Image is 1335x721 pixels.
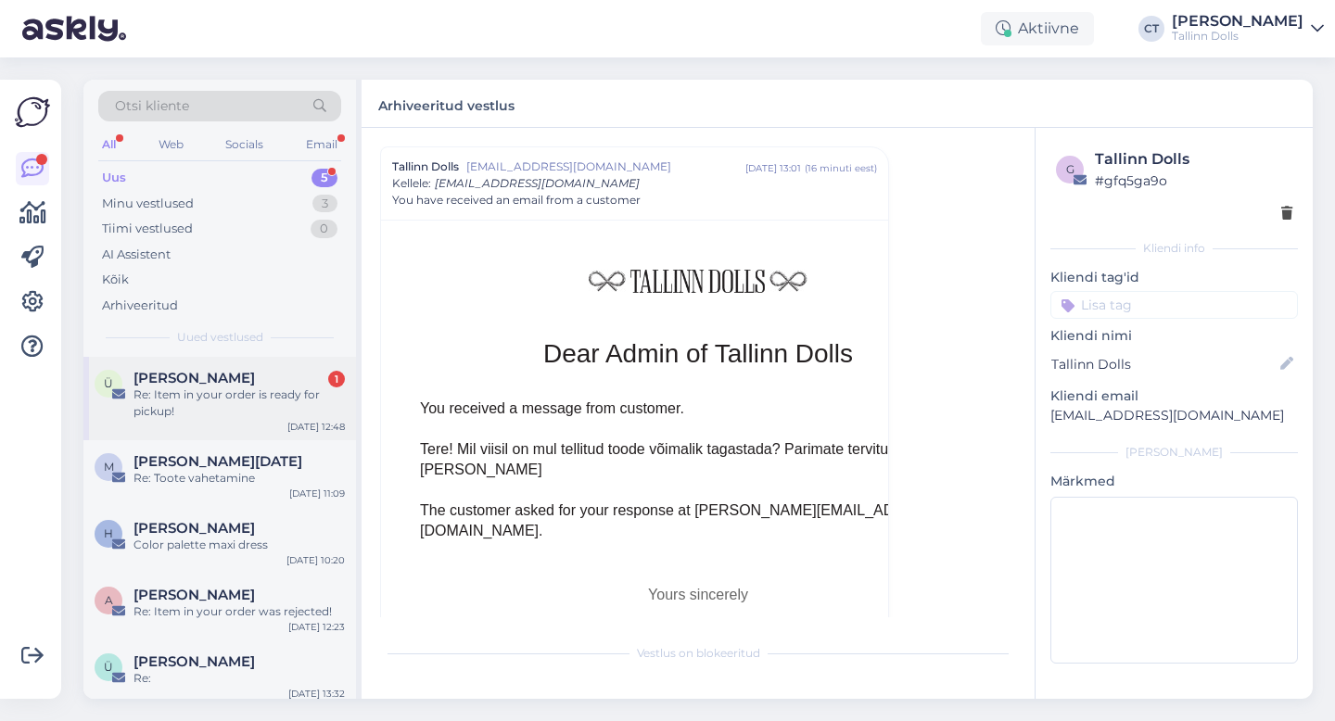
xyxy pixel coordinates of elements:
span: Tallinn Dolls [392,158,459,175]
div: Arhiveeritud [102,297,178,315]
span: Ange Kangur [133,587,255,603]
span: Helina Kadak [133,520,255,537]
p: Märkmed [1050,472,1298,491]
div: 3 [312,195,337,213]
img: Askly Logo [15,95,50,130]
div: [DATE] 12:48 [287,420,345,434]
span: g [1066,162,1074,176]
div: Tallinn Dolls [1172,29,1303,44]
span: H [104,526,113,540]
div: [DATE] 11:09 [289,487,345,500]
div: 0 [311,220,337,238]
p: Kliendi tag'id [1050,268,1298,287]
div: [DATE] 13:01 [745,161,801,175]
div: Re: Toote vahetamine [133,470,345,487]
div: [DATE] 10:20 [286,553,345,567]
td: You received a message from customer. Tere! Mil viisil on mul tellitud toode võimalik tagastada? ... [420,398,976,541]
a: [PERSON_NAME]Tallinn Dolls [1172,14,1324,44]
div: Dear Admin of Tallinn Dolls [392,341,1004,367]
span: Ülle Rahe [133,370,255,386]
div: All [98,133,120,157]
div: Aktiivne [981,12,1094,45]
span: M [104,460,114,474]
div: CT [1138,16,1164,42]
span: [EMAIL_ADDRESS][DOMAIN_NAME] [466,158,745,175]
div: Kõik [102,271,129,289]
div: Re: Item in your order was rejected! [133,603,345,620]
div: Web [155,133,187,157]
span: Uued vestlused [177,329,263,346]
div: 5 [311,169,337,187]
p: [EMAIL_ADDRESS][DOMAIN_NAME] [1050,406,1298,425]
div: ( 16 minuti eest ) [805,161,877,175]
label: Arhiveeritud vestlus [378,91,515,116]
span: [EMAIL_ADDRESS][DOMAIN_NAME] [435,176,640,190]
span: Kellele : [392,176,431,190]
span: You have received an email from a customer [392,192,641,209]
div: Minu vestlused [102,195,194,213]
div: Re: [133,670,345,687]
input: Lisa tag [1050,291,1298,319]
div: Re: Item in your order is ready for pickup! [133,386,345,420]
div: [PERSON_NAME] [1172,14,1303,29]
span: Otsi kliente [115,96,189,116]
div: [DATE] 12:23 [288,620,345,634]
p: Kliendi email [1050,386,1298,406]
div: Tiimi vestlused [102,220,193,238]
span: Ü [104,376,113,390]
img: Tallinn Dolls [589,270,807,293]
p: Kliendi nimi [1050,326,1298,346]
div: Socials [222,133,267,157]
span: Maarja Raja [133,453,302,470]
div: AI Assistent [102,246,171,264]
div: Color palette maxi dress [133,537,345,553]
input: Lisa nimi [1051,354,1277,374]
div: Tallinn Dolls [1095,148,1292,171]
div: Kliendi info [1050,240,1298,257]
span: A [105,593,113,607]
div: [PERSON_NAME] [1050,444,1298,461]
div: 1 [328,371,345,387]
div: Uus [102,169,126,187]
div: Yours sincerely [392,585,1004,605]
div: Email [302,133,341,157]
div: [DATE] 13:32 [288,687,345,701]
span: Vestlus on blokeeritud [637,645,760,662]
span: Ü [104,660,113,674]
div: # gfq5ga9o [1095,171,1292,191]
span: Ülle Korsar [133,653,255,670]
